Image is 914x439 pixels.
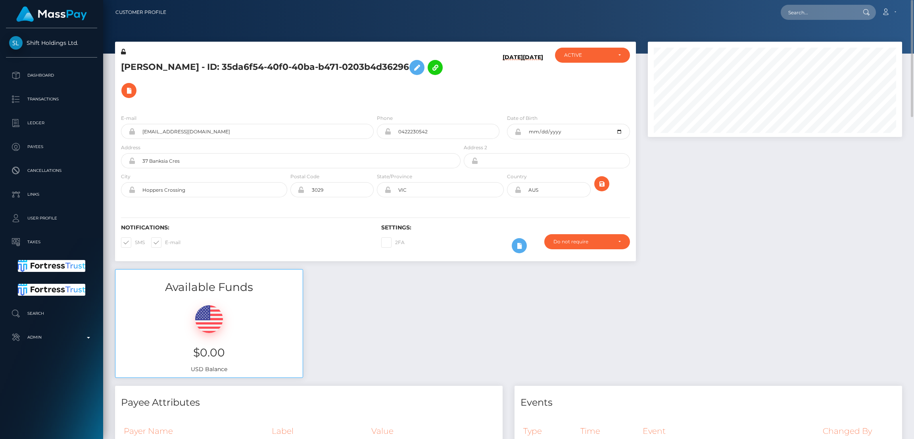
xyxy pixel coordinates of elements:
h5: [PERSON_NAME] - ID: 35da6f54-40f0-40ba-b471-0203b4d36296 [121,56,456,102]
h6: [DATE] [503,54,523,105]
p: Admin [9,331,94,343]
img: USD.png [195,305,223,333]
p: Search [9,308,94,320]
a: Ledger [6,113,97,133]
h6: Settings: [381,224,630,231]
label: City [121,173,131,180]
p: User Profile [9,212,94,224]
h6: [DATE] [523,54,543,105]
h3: Available Funds [115,279,303,295]
button: Do not require [544,234,630,249]
h4: Events [520,396,896,410]
h6: Notifications: [121,224,369,231]
div: Do not require [553,239,612,245]
a: Transactions [6,89,97,109]
p: Dashboard [9,69,94,81]
a: Taxes [6,232,97,252]
p: Cancellations [9,165,94,177]
img: MassPay Logo [16,6,87,22]
label: E-mail [121,115,136,122]
label: Address [121,144,140,151]
label: E-mail [151,237,180,248]
a: Customer Profile [115,4,166,21]
div: USD Balance [115,295,303,377]
a: User Profile [6,208,97,228]
a: Links [6,185,97,204]
h4: Payee Attributes [121,396,497,410]
p: Links [9,189,94,200]
label: SMS [121,237,145,248]
label: Postal Code [290,173,319,180]
img: Shift Holdings Ltd. [9,36,23,50]
span: Shift Holdings Ltd. [6,39,97,46]
p: Taxes [9,236,94,248]
img: Fortress Trust [18,260,86,272]
button: ACTIVE [555,48,630,63]
p: Transactions [9,93,94,105]
input: Search... [781,5,855,20]
img: Fortress Trust [18,284,86,296]
h3: $0.00 [121,345,297,360]
div: ACTIVE [564,52,612,58]
a: Admin [6,327,97,347]
a: Dashboard [6,65,97,85]
label: Address 2 [464,144,487,151]
a: Cancellations [6,161,97,181]
a: Search [6,304,97,323]
label: Country [507,173,527,180]
label: Phone [377,115,393,122]
label: Date of Birth [507,115,538,122]
p: Ledger [9,117,94,129]
a: Payees [6,137,97,157]
label: 2FA [381,237,405,248]
p: Payees [9,141,94,153]
label: State/Province [377,173,412,180]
